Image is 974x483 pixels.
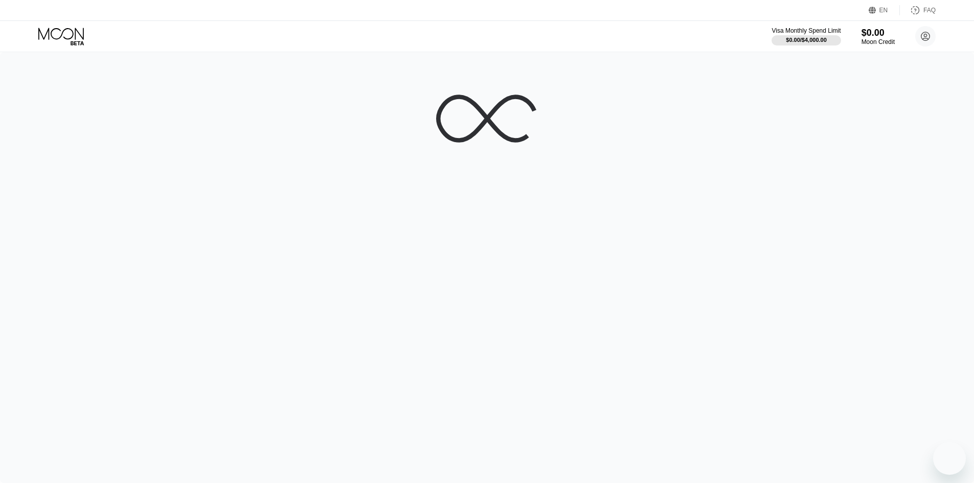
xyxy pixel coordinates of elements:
[923,7,936,14] div: FAQ
[869,5,900,15] div: EN
[772,27,841,45] div: Visa Monthly Spend Limit$0.00/$4,000.00
[933,442,966,475] iframe: Tombol untuk meluncurkan jendela pesan
[879,7,888,14] div: EN
[862,28,895,45] div: $0.00Moon Credit
[772,27,841,34] div: Visa Monthly Spend Limit
[862,28,895,38] div: $0.00
[862,38,895,45] div: Moon Credit
[900,5,936,15] div: FAQ
[786,37,827,43] div: $0.00 / $4,000.00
